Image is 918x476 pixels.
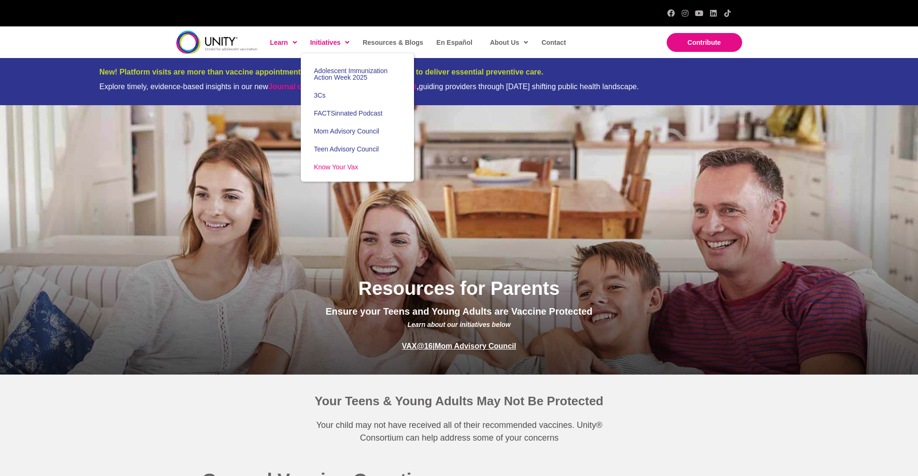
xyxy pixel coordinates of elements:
span: Teen Advisory Council [314,145,379,153]
a: Adolescent Immunization Action Week 2025 [301,62,414,86]
span: Know Your Vax [314,163,358,171]
a: Mom Advisory Council [435,342,516,350]
span: Contact [541,39,566,46]
span: Resources for Parents [358,278,560,299]
span: Contribute [687,39,721,46]
a: LinkedIn [710,9,717,17]
strong: , [268,83,419,91]
span: 3Cs [314,92,326,99]
a: FACTSinnated Podcast [301,104,414,122]
span: New! Platform visits are more than vaccine appointments—they’re critical opportunities to deliver... [99,68,544,76]
p: | [200,339,719,353]
span: About Us [490,35,528,50]
a: Resources & Blogs [358,32,427,53]
div: Explore timely, evidence-based insights in our new guiding providers through [DATE] shifting publ... [99,82,819,91]
a: En Español [432,32,476,53]
a: Instagram [681,9,689,17]
a: Journal of Adolescent Health supplement [268,83,417,91]
a: Facebook [667,9,675,17]
a: Contribute [667,33,742,52]
a: Contact [537,32,570,53]
a: Know Your Vax [301,158,414,176]
a: VAX@16 [402,342,432,350]
a: Mom Advisory Council [301,122,414,140]
p: Ensure your Teens and Young Adults are Vaccine Protected [209,305,709,330]
span: En Español [437,39,472,46]
span: Mom Advisory Council [314,127,380,135]
a: Teen Advisory Council [301,140,414,158]
span: FACTSinnated Podcast [314,109,383,117]
a: TikTok [724,9,731,17]
span: Initiatives [310,35,350,50]
a: YouTube [695,9,703,17]
img: unity-logo-dark [176,31,257,54]
span: Learn about our initiatives below [407,321,511,328]
span: Adolescent Immunization Action Week 2025 [314,67,388,81]
a: 3Cs [301,86,414,104]
span: Your Teens & Young Adults May Not Be Protected [314,394,604,408]
a: About Us [485,32,532,53]
span: Learn [270,35,297,50]
p: Your child may not have received all of their recommended vaccines. Unity® Consortium can help ad... [297,419,621,444]
span: Resources & Blogs [363,39,423,46]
